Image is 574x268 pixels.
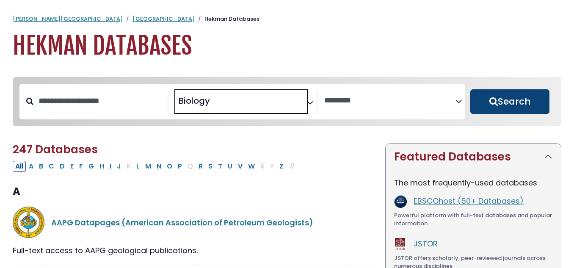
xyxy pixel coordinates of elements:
[13,15,561,23] nav: breadcrumb
[13,32,561,60] h1: Hekman Databases
[414,196,524,206] a: EBSCOhost (50+ Databases)
[143,161,154,172] button: Filter Results M
[386,144,561,170] button: Featured Databases
[13,161,26,172] button: All
[33,94,168,108] input: Search database by title or keyword
[154,161,164,172] button: Filter Results N
[13,185,375,198] h3: A
[51,217,313,228] a: AAPG Datapages (American Association of Petroleum Geologists)
[86,161,97,172] button: Filter Results G
[179,94,210,107] span: Biology
[196,161,205,172] button: Filter Results R
[13,142,98,157] span: 247 Databases
[13,77,561,126] nav: Search filters
[215,161,225,172] button: Filter Results T
[414,238,438,249] a: JSTOR
[107,161,114,172] button: Filter Results I
[132,15,195,23] a: [GEOGRAPHIC_DATA]
[235,161,245,172] button: Filter Results V
[13,160,298,171] div: Alpha-list to filter by first letter of database name
[225,161,235,172] button: Filter Results U
[212,99,218,108] textarea: Search
[164,161,175,172] button: Filter Results O
[195,15,259,23] li: Hekman Databases
[77,161,86,172] button: Filter Results F
[175,94,210,107] li: Biology
[13,15,123,23] a: [PERSON_NAME][GEOGRAPHIC_DATA]
[175,161,185,172] button: Filter Results P
[206,161,215,172] button: Filter Results S
[114,161,124,172] button: Filter Results J
[68,161,76,172] button: Filter Results E
[13,245,375,256] div: Full-text access to AAPG geological publications.
[36,161,46,172] button: Filter Results B
[246,161,257,172] button: Filter Results W
[97,161,107,172] button: Filter Results H
[394,177,552,188] p: The most frequently-used databases
[26,161,36,172] button: Filter Results A
[277,161,286,172] button: Filter Results Z
[134,161,142,172] button: Filter Results L
[46,161,57,172] button: Filter Results C
[324,97,456,105] textarea: Search
[57,161,67,172] button: Filter Results D
[394,211,552,228] div: Powerful platform with full-text databases and popular information.
[470,89,549,114] button: Submit for Search Results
